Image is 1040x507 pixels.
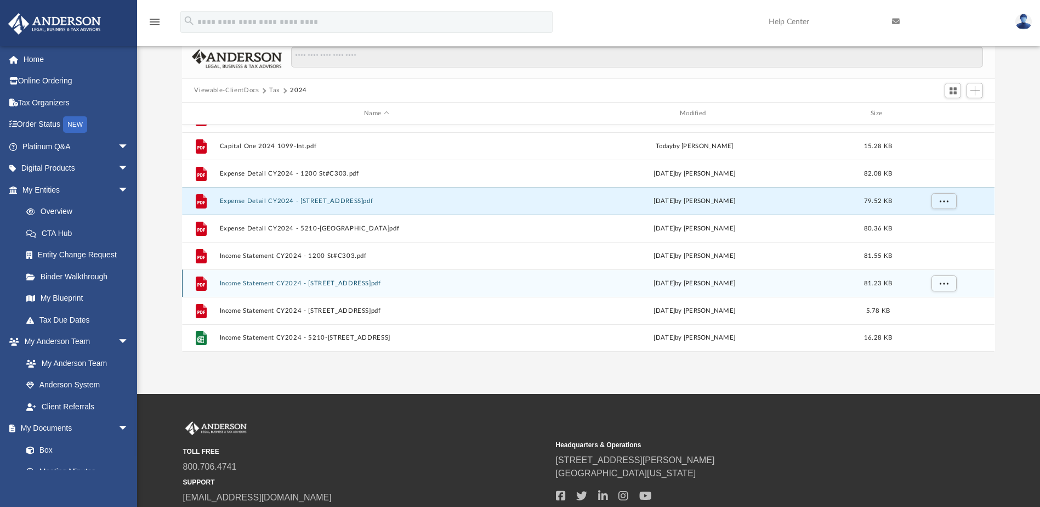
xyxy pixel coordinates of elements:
[118,179,140,201] span: arrow_drop_down
[656,143,673,149] span: today
[118,418,140,440] span: arrow_drop_down
[148,15,161,29] i: menu
[183,477,548,487] small: SUPPORT
[118,157,140,180] span: arrow_drop_down
[15,288,140,309] a: My Blueprint
[15,309,145,331] a: Tax Due Dates
[538,196,851,206] div: [DATE] by [PERSON_NAME]
[1015,14,1032,30] img: User Pic
[556,440,921,450] small: Headquarters & Operations
[15,396,140,418] a: Client Referrals
[864,226,892,232] span: 80.36 KB
[220,225,533,232] button: Expense Detail CY2024 - 5210-[GEOGRAPHIC_DATA]pdf
[220,252,533,260] button: Income Statement CY2024 - 1200 St#C303.pdf
[15,201,145,223] a: Overview
[538,334,851,343] div: [DATE] by [PERSON_NAME]
[183,462,237,471] a: 800.706.4741
[866,308,890,314] span: 5.78 KB
[864,143,892,149] span: 15.28 KB
[967,83,983,98] button: Add
[556,469,696,478] a: [GEOGRAPHIC_DATA][US_STATE]
[220,143,533,150] button: Capital One 2024 1099-Int.pdf
[864,253,892,259] span: 81.55 KB
[290,86,307,95] button: 2024
[220,307,533,314] button: Income Statement CY2024 - [STREET_ADDRESS]pdf
[538,279,851,289] div: [DATE] by [PERSON_NAME]
[538,306,851,316] div: [DATE] by [PERSON_NAME]
[118,331,140,353] span: arrow_drop_down
[15,374,140,396] a: Anderson System
[269,86,280,95] button: Tax
[148,21,161,29] a: menu
[556,455,715,465] a: [STREET_ADDRESS][PERSON_NAME]
[905,109,982,119] div: id
[864,171,892,177] span: 82.08 KB
[118,136,140,158] span: arrow_drop_down
[8,179,145,201] a: My Entitiesarrow_drop_down
[538,224,851,234] div: [DATE] by [PERSON_NAME]
[538,109,851,119] div: Modified
[8,114,145,136] a: Order StatusNEW
[931,275,957,292] button: More options
[8,136,145,157] a: Platinum Q&Aarrow_drop_down
[8,48,145,70] a: Home
[8,92,145,114] a: Tax Organizers
[945,83,961,98] button: Switch to Grid View
[15,222,145,244] a: CTA Hub
[8,331,140,353] a: My Anderson Teamarrow_drop_down
[5,13,104,35] img: Anderson Advisors Platinum Portal
[8,70,145,92] a: Online Ordering
[864,198,892,204] span: 79.52 KB
[15,244,145,266] a: Entity Change Request
[8,418,140,440] a: My Documentsarrow_drop_down
[538,169,851,179] div: [DATE] by [PERSON_NAME]
[220,198,533,205] button: Expense Detail CY2024 - [STREET_ADDRESS]pdf
[538,142,851,151] div: by [PERSON_NAME]
[8,157,145,179] a: Digital Productsarrow_drop_down
[864,335,892,341] span: 16.28 KB
[15,266,145,288] a: Binder Walkthrough
[63,116,87,133] div: NEW
[856,109,900,119] div: Size
[538,251,851,261] div: [DATE] by [PERSON_NAME]
[291,47,983,67] input: Search files and folders
[183,421,249,436] img: Anderson Advisors Platinum Portal
[931,193,957,210] button: More options
[220,170,533,177] button: Expense Detail CY2024 - 1200 St#C303.pdf
[183,15,195,27] i: search
[15,461,140,483] a: Meeting Minutes
[219,109,533,119] div: Name
[15,352,134,374] a: My Anderson Team
[183,447,548,457] small: TOLL FREE
[182,125,994,352] div: grid
[864,280,892,286] span: 81.23 KB
[194,86,259,95] button: Viewable-ClientDocs
[183,493,332,502] a: [EMAIL_ADDRESS][DOMAIN_NAME]
[220,335,533,342] button: Income Statement CY2024 - 5210-[STREET_ADDRESS]
[187,109,214,119] div: id
[15,439,134,461] a: Box
[220,280,533,287] button: Income Statement CY2024 - [STREET_ADDRESS]pdf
